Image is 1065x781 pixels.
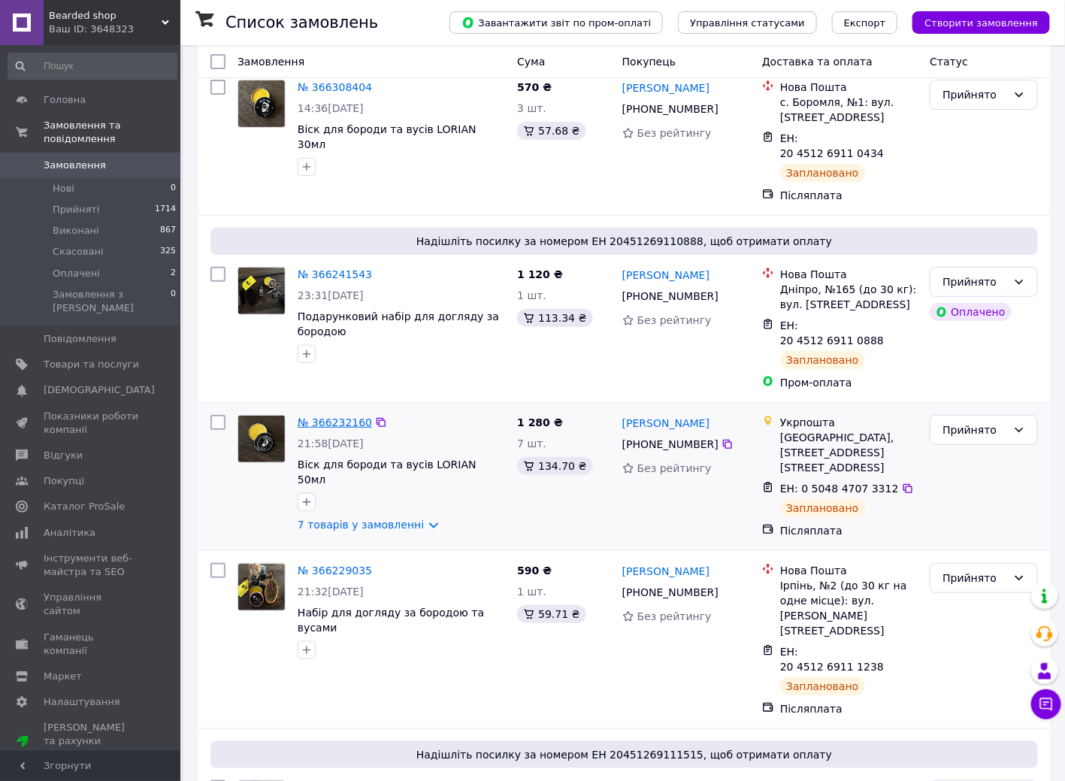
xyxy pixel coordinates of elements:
div: Нова Пошта [780,80,918,95]
div: [PHONE_NUMBER] [619,286,722,307]
button: Завантажити звіт по пром-оплаті [449,11,663,34]
span: Завантажити звіт по пром-оплаті [461,16,651,29]
a: Віск для бороди та вусів LORIAN 30мл [298,123,477,150]
span: Виконані [53,224,99,238]
span: [PERSON_NAME] та рахунки [44,721,139,762]
span: 325 [160,245,176,259]
div: Прийнято [942,86,1007,103]
div: Ваш ID: 3648323 [49,23,180,36]
button: Управління статусами [678,11,817,34]
span: 1 120 ₴ [517,268,563,280]
a: Фото товару [238,415,286,463]
div: [PHONE_NUMBER] [619,98,722,120]
div: Післяплата [780,701,918,716]
img: Фото товару [238,416,285,462]
div: [GEOGRAPHIC_DATA], [STREET_ADDRESS] [STREET_ADDRESS] [780,430,918,475]
span: 2 [171,267,176,280]
a: Подарунковий набір для догляду за бородою [298,310,499,338]
span: ЕН: 20 4512 6911 0434 [780,132,884,159]
div: Заплановано [780,499,865,517]
span: Скасовані [53,245,104,259]
div: Ірпінь, №2 (до 30 кг на одне місце): вул. [PERSON_NAME][STREET_ADDRESS] [780,578,918,638]
span: [DEMOGRAPHIC_DATA] [44,383,155,397]
div: 57.68 ₴ [517,122,585,140]
a: [PERSON_NAME] [622,80,709,95]
span: Замовлення з [PERSON_NAME] [53,288,171,315]
span: ЕН: 20 4512 6911 1238 [780,646,884,673]
div: 59.71 ₴ [517,605,585,623]
span: 14:36[DATE] [298,102,364,114]
span: Покупець [622,56,676,68]
div: 134.70 ₴ [517,457,592,475]
div: Заплановано [780,677,865,695]
button: Чат з покупцем [1031,689,1061,719]
div: Післяплата [780,188,918,203]
div: Нова Пошта [780,563,918,578]
span: Нові [53,182,74,195]
img: Фото товару [238,268,285,314]
span: 1 шт. [517,289,546,301]
span: 1 280 ₴ [517,416,563,428]
span: Покупці [44,474,84,488]
div: Заплановано [780,351,865,369]
span: ЕН: 20 4512 6911 0888 [780,319,884,347]
span: Замовлення [238,56,304,68]
a: 7 товарів у замовленні [298,519,424,531]
span: 0 [171,182,176,195]
span: 570 ₴ [517,81,552,93]
span: Оплачені [53,267,100,280]
span: 7 шт. [517,437,546,450]
span: 21:58[DATE] [298,437,364,450]
a: Фото товару [238,267,286,315]
a: [PERSON_NAME] [622,564,709,579]
span: Показники роботи компанії [44,410,139,437]
span: Замовлення та повідомлення [44,119,180,146]
span: Bearded shop [49,9,162,23]
span: Управління сайтом [44,591,139,618]
a: Фото товару [238,80,286,128]
span: Інструменти веб-майстра та SEO [44,552,139,579]
a: № 366308404 [298,81,372,93]
div: Нова Пошта [780,267,918,282]
span: 0 [171,288,176,315]
span: Гаманець компанії [44,631,139,658]
button: Створити замовлення [912,11,1050,34]
span: Без рейтингу [637,127,712,139]
span: Замовлення [44,159,106,172]
div: Прийнято [942,570,1007,586]
div: [PHONE_NUMBER] [619,434,722,455]
span: Маркет [44,670,82,683]
span: Надішліть посилку за номером ЕН 20451269111515, щоб отримати оплату [216,747,1032,762]
a: Віск для бороди та вусів LORIAN 50мл [298,459,477,486]
span: Без рейтингу [637,610,712,622]
span: 23:31[DATE] [298,289,364,301]
span: Доставка та оплата [762,56,873,68]
span: Товари та послуги [44,358,139,371]
img: Фото товару [238,564,285,610]
a: [PERSON_NAME] [622,268,709,283]
a: № 366229035 [298,565,372,577]
a: Набір для догляду за бородою та вусами [298,607,484,634]
button: Експорт [832,11,898,34]
h1: Список замовлень [225,14,378,32]
span: Повідомлення [44,332,116,346]
a: Фото товару [238,563,286,611]
span: Cума [517,56,545,68]
span: Створити замовлення [924,17,1038,29]
div: Післяплата [780,523,918,538]
div: Prom мікс 1 000 [44,749,139,762]
div: [PHONE_NUMBER] [619,582,722,603]
img: Фото товару [238,80,285,127]
span: Експорт [844,17,886,29]
span: Аналітика [44,526,95,540]
span: Налаштування [44,695,120,709]
span: Прийняті [53,203,99,216]
span: Управління статусами [690,17,805,29]
span: 1714 [155,203,176,216]
div: Прийнято [942,422,1007,438]
div: Оплачено [930,303,1011,321]
a: [PERSON_NAME] [622,416,709,431]
a: № 366232160 [298,416,372,428]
